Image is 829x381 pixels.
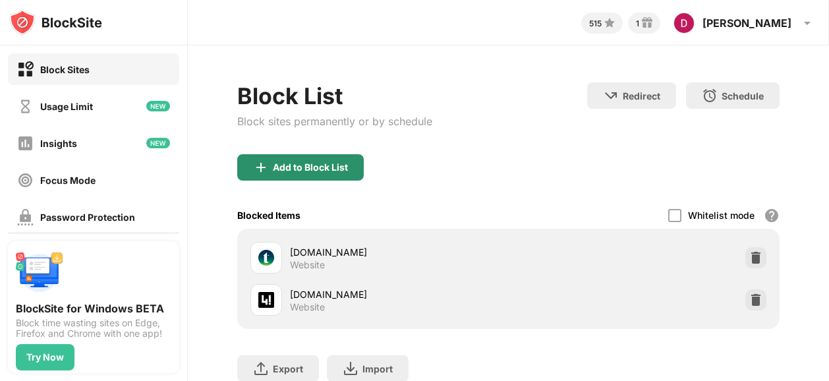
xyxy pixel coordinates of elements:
[40,64,90,75] div: Block Sites
[639,15,655,31] img: reward-small.svg
[26,352,64,363] div: Try Now
[9,9,102,36] img: logo-blocksite.svg
[40,175,96,186] div: Focus Mode
[636,18,639,28] div: 1
[273,162,348,173] div: Add to Block List
[589,18,602,28] div: 515
[362,363,393,374] div: Import
[16,249,63,297] img: push-desktop.svg
[17,209,34,225] img: password-protection-off.svg
[290,287,508,301] div: [DOMAIN_NAME]
[237,115,432,128] div: Block sites permanently or by schedule
[17,61,34,78] img: block-on.svg
[237,82,432,109] div: Block List
[290,245,508,259] div: [DOMAIN_NAME]
[40,101,93,112] div: Usage Limit
[688,210,755,221] div: Whitelist mode
[17,98,34,115] img: time-usage-off.svg
[16,302,171,315] div: BlockSite for Windows BETA
[146,138,170,148] img: new-icon.svg
[602,15,617,31] img: points-small.svg
[17,135,34,152] img: insights-off.svg
[673,13,695,34] img: AATXAJzr6o9NWpBdy1gWfMgi5b1qTLYGep2fFNki3QDw=s96-c
[40,212,135,223] div: Password Protection
[702,16,791,30] div: [PERSON_NAME]
[40,138,77,149] div: Insights
[258,250,274,266] img: favicons
[273,363,303,374] div: Export
[237,210,300,221] div: Blocked Items
[17,172,34,189] img: focus-off.svg
[290,259,325,271] div: Website
[16,318,171,339] div: Block time wasting sites on Edge, Firefox and Chrome with one app!
[623,90,660,102] div: Redirect
[258,292,274,308] img: favicons
[146,101,170,111] img: new-icon.svg
[722,90,764,102] div: Schedule
[290,301,325,313] div: Website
